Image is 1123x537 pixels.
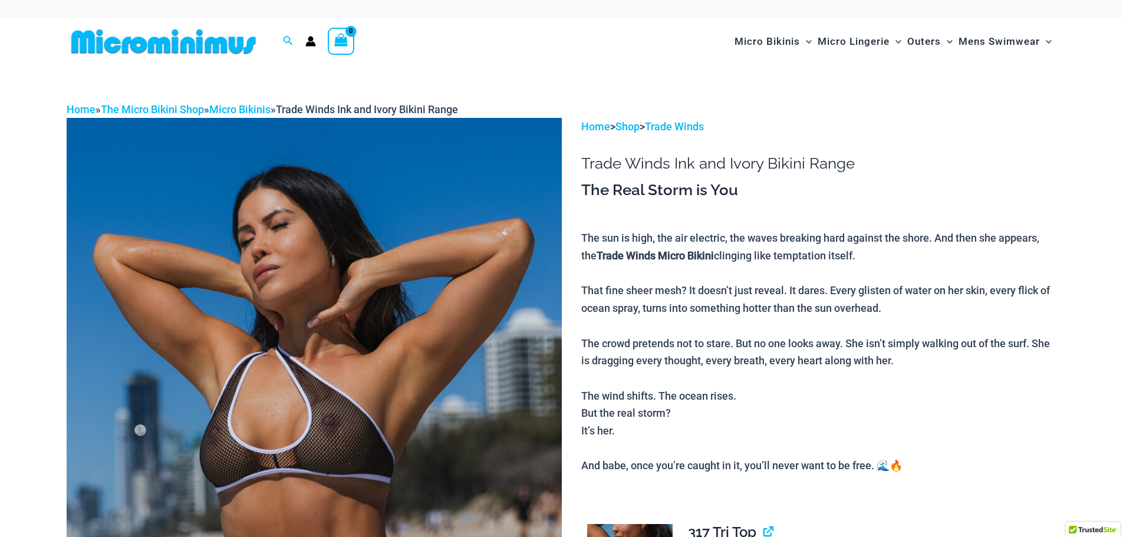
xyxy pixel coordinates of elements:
[581,120,610,133] a: Home
[818,27,890,57] span: Micro Lingerie
[730,22,1057,61] nav: Site Navigation
[305,36,316,47] a: Account icon link
[581,118,1056,136] p: > >
[890,27,901,57] span: Menu Toggle
[597,249,714,262] b: Trade Winds Micro Bikini
[815,24,904,60] a: Micro LingerieMenu ToggleMenu Toggle
[209,103,271,116] a: Micro Bikinis
[581,180,1056,200] h3: The Real Storm is You
[67,103,95,116] a: Home
[732,24,815,60] a: Micro BikinisMenu ToggleMenu Toggle
[941,27,953,57] span: Menu Toggle
[283,34,294,49] a: Search icon link
[328,28,355,55] a: View Shopping Cart, empty
[904,24,956,60] a: OutersMenu ToggleMenu Toggle
[615,120,640,133] a: Shop
[581,229,1056,475] p: The sun is high, the air electric, the waves breaking hard against the shore. And then she appear...
[67,28,261,55] img: MM SHOP LOGO FLAT
[1040,27,1052,57] span: Menu Toggle
[735,27,800,57] span: Micro Bikinis
[800,27,812,57] span: Menu Toggle
[101,103,204,116] a: The Micro Bikini Shop
[907,27,941,57] span: Outers
[67,103,458,116] span: » » »
[959,27,1040,57] span: Mens Swimwear
[956,24,1055,60] a: Mens SwimwearMenu ToggleMenu Toggle
[276,103,458,116] span: Trade Winds Ink and Ivory Bikini Range
[581,154,1056,173] h1: Trade Winds Ink and Ivory Bikini Range
[645,120,704,133] a: Trade Winds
